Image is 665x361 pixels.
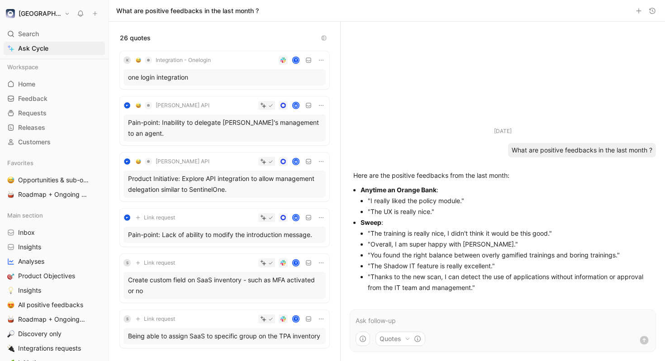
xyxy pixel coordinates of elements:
span: [PERSON_NAME] API [156,158,209,165]
button: 😍 [5,299,16,310]
span: Workspace [7,62,38,71]
span: Inbox [18,228,35,237]
div: Main section [4,209,105,222]
button: 😅[PERSON_NAME] API [133,100,213,111]
div: M [293,103,299,109]
span: Analyses [18,257,44,266]
div: t [293,316,299,322]
img: 😅 [136,57,141,63]
span: Search [18,28,39,39]
li: "The training is really nice, I didn't think it would be this good." [368,228,652,239]
a: Customers [4,135,105,149]
div: Favorites [4,156,105,170]
a: 🎯Product Objectives [4,269,105,283]
a: Analyses [4,255,105,268]
span: Main section [7,211,43,220]
span: Requests [18,109,47,118]
a: Releases [4,121,105,134]
p: Here are the positive feedbacks from the last month: [353,170,652,181]
a: 🔌Integrations requests [4,342,105,355]
button: 💡 [5,285,16,296]
div: S [123,315,131,323]
a: Insights [4,240,105,254]
li: "You found the right balance between overly gamified trainings and boring trainings." [368,250,652,261]
button: 😅 [5,175,16,185]
div: one login integration [128,72,321,83]
div: Product Initiative: Explore API integration to allow management delegation similar to SentinelOne. [128,173,321,195]
div: Pain-point: Lack of ability to modify the introduction message. [128,229,321,240]
img: 😅 [136,159,141,164]
img: Elba [6,9,15,18]
span: Roadmap + Ongoing Discovery [18,315,86,324]
div: M [293,215,299,221]
button: Link request [133,212,178,223]
span: Favorites [7,158,33,167]
img: 🔌 [7,345,14,352]
button: Link request [133,313,178,324]
a: 🥁Roadmap + Ongoing Discovery [4,313,105,326]
span: Link request [144,214,175,221]
span: [PERSON_NAME] API [156,102,209,109]
img: logo [123,102,131,109]
span: Link request [144,315,175,323]
span: Insights [18,242,41,252]
button: Link request [133,257,178,268]
span: Feedback [18,94,47,103]
h1: What are positive feedbacks in the last month ? [116,6,259,15]
div: M [293,159,299,165]
img: 🥁 [7,191,14,198]
div: Pain-point: Inability to delegate [PERSON_NAME]'s management to an agent. [128,117,321,139]
button: 🔌 [5,343,16,354]
button: 😅Integration - Onelogin [133,55,214,66]
img: 🔎 [7,330,14,337]
a: Ask Cycle [4,42,105,55]
strong: Anytime an Orange Bank [361,186,437,194]
li: "I really liked the policy module." [368,195,652,206]
a: 😅Opportunities & sub-opportunities [4,173,105,187]
span: Roadmap + Ongoing Discovery [18,190,90,199]
a: 😍All positive feedbacks [4,298,105,312]
li: "The Shadow IT feature is really excellent." [368,261,652,271]
span: Integration - Onelogin [156,57,211,64]
img: logo [123,214,131,221]
a: 💡Insights [4,284,105,297]
span: Product Objectives [18,271,75,280]
button: 🥁 [5,314,16,325]
img: logo [123,158,131,165]
div: [DATE] [494,127,512,136]
p: : [361,185,652,195]
button: Elba[GEOGRAPHIC_DATA] [4,7,72,20]
a: Feedback [4,92,105,105]
button: 😅[PERSON_NAME] API [133,156,213,167]
span: Ask Cycle [18,43,48,54]
img: 🎯 [7,272,14,280]
div: Being able to assign SaaS to specific group on the TPA inventory [128,331,321,342]
span: Insights [18,286,41,295]
div: K [123,57,131,64]
button: 🥁 [5,189,16,200]
img: 💡 [7,287,14,294]
img: 🥁 [7,316,14,323]
img: 😅 [136,103,141,108]
p: : [361,217,652,228]
div: t [293,57,299,63]
span: All positive feedbacks [18,300,83,309]
span: 26 quotes [120,33,151,43]
div: t [293,260,299,266]
strong: Sweep [361,218,381,226]
li: "Overall, I am super happy with [PERSON_NAME]." [368,239,652,250]
a: Inbox [4,226,105,239]
img: 😍 [7,301,14,309]
span: Integrations requests [18,344,81,353]
span: Opportunities & sub-opportunities [18,176,91,185]
img: 😅 [7,176,14,184]
button: Quotes [375,332,425,346]
div: What are positive feedbacks in the last month ? [508,143,656,157]
div: Search [4,27,105,41]
li: "The UX is really nice." [368,206,652,217]
span: Discovery only [18,329,62,338]
div: Workspace [4,60,105,74]
a: 🥁Roadmap + Ongoing Discovery [4,188,105,201]
span: Customers [18,138,51,147]
span: Home [18,80,35,89]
